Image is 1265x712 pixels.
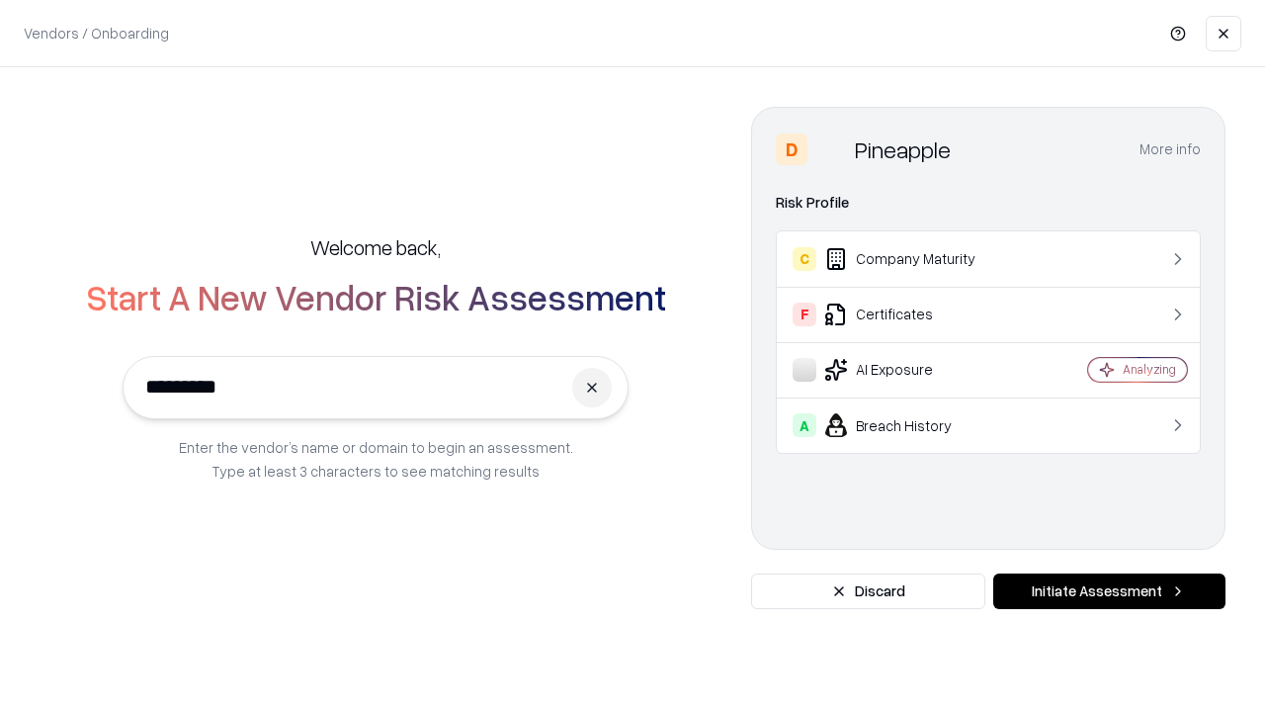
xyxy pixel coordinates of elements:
[793,247,1029,271] div: Company Maturity
[793,303,1029,326] div: Certificates
[86,277,666,316] h2: Start A New Vendor Risk Assessment
[1139,132,1201,167] button: More info
[855,133,951,165] div: Pineapple
[1123,361,1176,378] div: Analyzing
[793,358,1029,382] div: AI Exposure
[776,191,1201,215] div: Risk Profile
[793,413,816,437] div: A
[24,23,169,44] p: Vendors / Onboarding
[179,435,573,483] p: Enter the vendor’s name or domain to begin an assessment. Type at least 3 characters to see match...
[993,574,1225,609] button: Initiate Assessment
[310,233,441,261] h5: Welcome back,
[815,133,847,165] img: Pineapple
[776,133,807,165] div: D
[751,574,985,609] button: Discard
[793,303,816,326] div: F
[793,247,816,271] div: C
[793,413,1029,437] div: Breach History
